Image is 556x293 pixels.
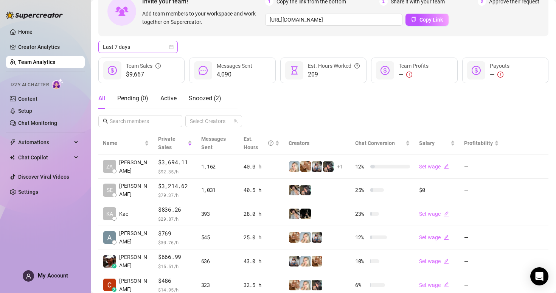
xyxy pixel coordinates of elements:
[158,229,192,238] span: $769
[199,66,208,75] span: message
[460,155,503,179] td: —
[142,9,262,26] span: Add team members to your workspace and work together on Supercreator.
[289,161,300,172] img: Megan
[355,186,367,194] span: 25 %
[103,255,116,268] img: Ari Kirk
[300,161,311,172] img: Roux️‍
[289,256,300,267] img: ANDREA
[300,185,311,195] img: Riley
[201,186,235,194] div: 1,031
[126,70,161,79] span: $9,667
[38,272,68,279] span: My Account
[244,162,280,171] div: 40.0 h
[289,185,300,195] img: Raven
[217,70,252,79] span: 4,090
[10,139,16,145] span: thunderbolt
[233,119,238,123] span: team
[201,233,235,242] div: 545
[160,95,177,102] span: Active
[419,164,449,170] a: Set wageedit
[289,209,300,219] img: Raven
[18,151,72,164] span: Chat Copilot
[354,62,360,70] span: question-circle
[112,287,116,292] div: z
[18,108,32,114] a: Setup
[103,118,108,124] span: search
[497,72,503,78] span: exclamation-circle
[419,17,443,23] span: Copy Link
[312,161,322,172] img: ANDREA
[312,256,322,267] img: Roux️‍
[158,168,192,175] span: $ 92.35 /h
[158,191,192,199] span: $ 79.37 /h
[11,81,49,89] span: Izzy AI Chatter
[103,231,116,244] img: Alyssa Reuse
[158,238,192,246] span: $ 30.76 /h
[460,179,503,203] td: —
[405,14,449,26] button: Copy Link
[98,132,154,155] th: Name
[406,72,412,78] span: exclamation-circle
[18,136,72,148] span: Automations
[6,11,63,19] img: logo-BBDzfeDw.svg
[308,70,360,79] span: 209
[108,66,117,75] span: dollar-circle
[399,63,429,69] span: Team Profits
[169,45,174,49] span: calendar
[18,29,33,35] a: Home
[312,280,322,290] img: Riley
[323,161,334,172] img: Riley
[490,70,509,79] div: —
[98,94,105,103] div: All
[103,41,173,53] span: Last 7 days
[289,232,300,243] img: Roux️‍
[244,186,280,194] div: 40.5 h
[419,186,455,194] div: $0
[300,280,311,290] img: Megan
[119,182,149,198] span: [PERSON_NAME]
[460,226,503,250] td: —
[530,267,548,285] div: Open Intercom Messenger
[10,155,15,160] img: Chat Copilot
[411,17,416,22] span: copy
[355,210,367,218] span: 23 %
[355,140,395,146] span: Chat Conversion
[355,257,367,265] span: 10 %
[460,202,503,226] td: —
[126,62,161,70] div: Team Sales
[244,135,273,151] div: Est. Hours
[119,229,149,246] span: [PERSON_NAME]
[119,210,128,218] span: Kae
[490,63,509,69] span: Payouts
[399,70,429,79] div: —
[444,211,449,217] span: edit
[119,253,149,270] span: [PERSON_NAME]
[300,209,311,219] img: RavenGoesWild
[201,257,235,265] div: 636
[268,135,273,151] span: question-circle
[337,162,343,171] span: + 1
[158,262,192,270] span: $ 15.51 /h
[158,205,192,214] span: $836.26
[103,279,116,291] img: Ciara Birley
[460,249,503,273] td: —
[308,62,360,70] div: Est. Hours Worked
[312,232,322,243] img: ANDREA
[201,136,226,150] span: Messages Sent
[18,174,69,180] a: Discover Viral Videos
[419,234,449,240] a: Set wageedit
[201,281,235,289] div: 323
[444,235,449,240] span: edit
[419,282,449,288] a: Set wageedit
[217,63,252,69] span: Messages Sent
[355,233,367,242] span: 12 %
[18,41,79,53] a: Creator Analytics
[18,59,55,65] a: Team Analytics
[201,210,235,218] div: 393
[355,281,367,289] span: 6 %
[158,158,192,167] span: $3,694.11
[444,282,449,287] span: edit
[444,164,449,169] span: edit
[119,158,149,175] span: [PERSON_NAME]
[290,66,299,75] span: hourglass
